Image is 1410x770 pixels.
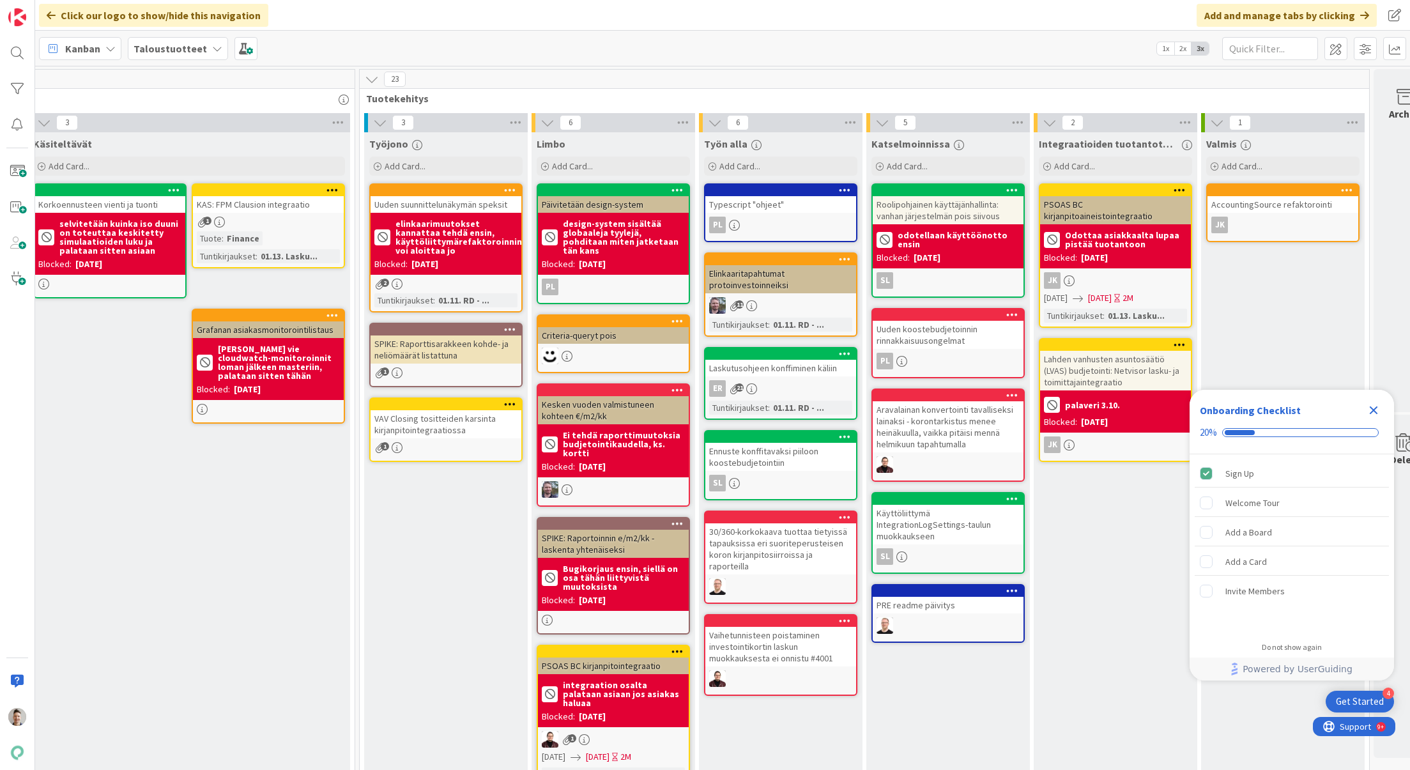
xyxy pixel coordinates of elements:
div: Blocked: [877,251,910,265]
div: Tuntikirjaukset [709,318,768,332]
div: SPIKE: Raportoinnin e/m2/kk -laskenta yhtenäiseksi [538,530,689,558]
span: 1 [203,217,211,225]
div: KAS: FPM Clausion integraatio [193,185,344,213]
img: avatar [8,744,26,762]
span: Add Card... [1222,160,1262,172]
div: Ennuste konffitavaksi piiloon koostebudjetointiin [705,431,856,471]
div: Add a Board is incomplete. [1195,518,1389,546]
div: Tuntikirjaukset [709,401,768,415]
div: Blocked: [542,710,575,723]
div: Blocked: [374,258,408,271]
span: : [222,231,224,245]
div: Grafanan asiakasmonitorointilistaus [193,321,344,338]
div: sl [709,475,726,491]
div: Blocked: [542,594,575,607]
div: Uuden koostebudjetoinnin rinnakkaisuusongelmat [873,309,1023,349]
a: Powered by UserGuiding [1196,658,1388,681]
div: PSOAS BC kirjanpitointegraatio [538,658,689,674]
div: TK [538,481,689,498]
b: Taloustuotteet [134,42,207,55]
div: 4 [1383,688,1394,699]
div: Onboarding Checklist [1200,403,1301,418]
b: palaveri 3.10. [1065,401,1120,410]
div: Click our logo to show/hide this navigation [39,4,268,27]
div: SPIKE: Raporttisarakkeen kohde- ja neliömäärät listattuna [371,335,521,364]
span: 6 [727,115,749,130]
div: TK [705,297,856,314]
div: [DATE] [579,460,606,474]
b: Bugikorjaus ensin, siellä on osa tähän liittyvistä muutoksista [563,564,685,591]
b: Odottaa asiakkaalta lupaa pistää tuotantoon [1065,231,1187,249]
div: LL [873,617,1023,634]
span: Add Card... [887,160,928,172]
div: 01.13. Lasku... [257,249,321,263]
div: AccountingSource refaktorointi [1207,185,1358,213]
div: sl [873,548,1023,565]
div: Aravalainan konvertointi tavalliseksi lainaksi - korontarkistus menee heinäkuulla, vaikka pitäisi... [873,390,1023,452]
span: Integraatioiden tuotantotestaus [1039,137,1178,150]
div: Korkoennusteen vienti ja tuonti [34,196,185,213]
div: PL [705,217,856,233]
img: AA [877,456,893,473]
div: 30/360-korkokaava tuottaa tietyissä tapauksissa eri suoriteperusteisen koron kirjanpitosiirroissa... [705,523,856,574]
span: : [433,293,435,307]
img: MH [542,348,558,364]
div: Blocked: [542,258,575,271]
div: 01.13. Lasku... [1105,309,1168,323]
span: [DATE] [1088,291,1112,305]
div: Welcome Tour [1225,495,1280,511]
div: Vaihetunnisteen poistaminen investointikortin laskun muokkauksesta ei onnistu #4001 [705,627,856,666]
span: : [1103,309,1105,323]
div: sl [873,272,1023,289]
div: Sign Up is complete. [1195,459,1389,488]
span: 3x [1192,42,1209,55]
img: AA [709,670,726,687]
span: Support [27,2,58,17]
span: Add Card... [49,160,89,172]
div: AccountingSource refaktorointi [1207,196,1358,213]
span: Add Card... [1054,160,1095,172]
div: Tuntikirjaukset [197,249,256,263]
span: Katselmoinnissa [871,137,950,150]
div: Elinkaaritapahtumat protoinvestoinneiksi [705,254,856,293]
div: 20% [1200,427,1217,438]
div: 01.11. RD - ... [435,293,493,307]
div: PL [709,217,726,233]
div: Blocked: [38,258,72,271]
span: : [768,318,770,332]
div: 2M [1123,291,1133,305]
div: Roolipohjainen käyttäjänhallinta: vanhan järjestelmän pois siivous [873,185,1023,224]
span: Add Card... [385,160,425,172]
div: JK [1044,272,1061,289]
div: JK [1040,272,1191,289]
b: odotellaan käyttöönotto ensin [898,231,1020,249]
div: PSOAS BC kirjanpitointegraatio [538,646,689,674]
div: SPIKE: Raportoinnin e/m2/kk -laskenta yhtenäiseksi [538,518,689,558]
div: Blocked: [1044,251,1077,265]
div: LL [705,578,856,595]
b: elinkaarimuutokset kannattaa tehdä ensin, käyttöliittymärefaktoroinnin voi aloittaa jo [395,219,522,255]
div: Tuntikirjaukset [374,293,433,307]
div: PRE readme päivitys [873,597,1023,613]
div: AA [538,731,689,748]
div: VAV Closing tositteiden karsinta kirjanpitointegraatiossa [371,410,521,438]
img: LL [709,578,726,595]
b: selvitetään kuinka iso duuni on toteuttaa keskitetty simulaatioiden luku ja palataan sitten asiaan [59,219,181,255]
div: ER [709,380,726,397]
span: Työn alla [704,137,747,150]
div: PL [538,279,689,295]
div: sl [877,548,893,565]
div: 9+ [65,5,71,15]
div: sl [877,272,893,289]
div: Päivitetään design-system [538,185,689,213]
div: Checklist Container [1190,390,1394,681]
div: Uuden suunnittelunäkymän speksit [371,196,521,213]
span: Add Card... [552,160,593,172]
span: 3 [56,115,78,130]
span: 21 [735,383,744,392]
span: 11 [735,300,744,309]
span: [DATE] [586,750,609,764]
div: Criteria-queryt pois [538,327,689,344]
div: Footer [1190,658,1394,681]
span: Valmis [1206,137,1237,150]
